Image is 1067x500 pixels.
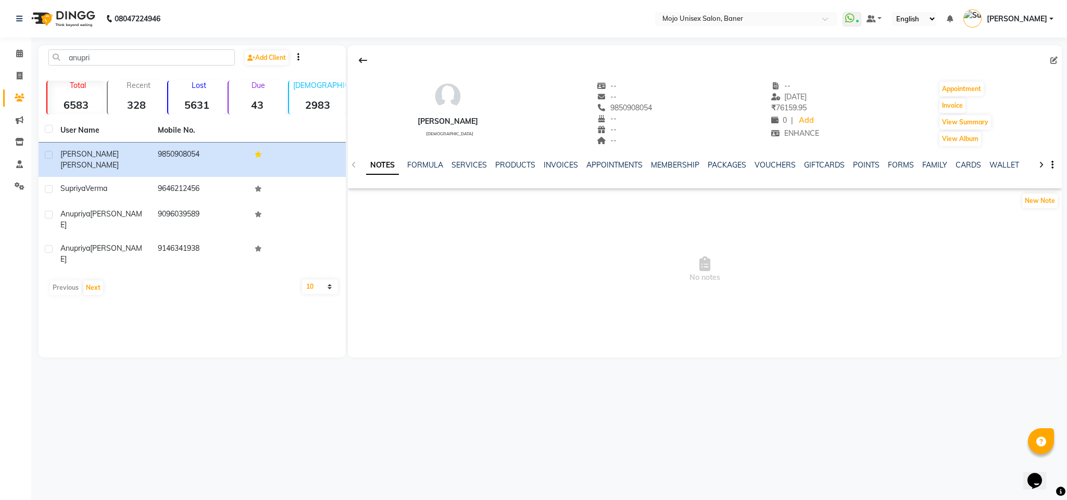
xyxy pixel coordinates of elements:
[495,160,535,170] a: PRODUCTS
[989,160,1019,170] a: WALLET
[48,49,235,66] input: Search by Name/Mobile/Email/Code
[708,160,746,170] a: PACKAGES
[451,160,487,170] a: SERVICES
[366,156,399,175] a: NOTES
[426,131,473,136] span: [DEMOGRAPHIC_DATA]
[152,143,249,177] td: 9850908054
[60,160,119,170] span: [PERSON_NAME]
[922,160,947,170] a: FAMILY
[1022,194,1058,208] button: New Note
[939,98,965,113] button: Invoice
[83,280,103,295] button: Next
[47,98,105,111] strong: 6583
[771,103,776,112] span: ₹
[52,81,105,90] p: Total
[597,92,617,101] span: --
[54,119,152,143] th: User Name
[108,98,165,111] strong: 328
[544,160,578,170] a: INVOICES
[586,160,643,170] a: APPOINTMENTS
[407,160,443,170] a: FORMULA
[432,81,463,112] img: avatar
[172,81,225,90] p: Lost
[755,160,796,170] a: VOUCHERS
[352,50,374,70] div: Back to Client
[804,160,845,170] a: GIFTCARDS
[60,243,90,253] span: Anupriya
[60,209,142,229] span: [PERSON_NAME]
[168,98,225,111] strong: 5631
[27,4,98,33] img: logo
[115,4,160,33] b: 08047224946
[651,160,699,170] a: MEMBERSHIP
[771,116,787,125] span: 0
[418,116,478,127] div: [PERSON_NAME]
[112,81,165,90] p: Recent
[293,81,346,90] p: [DEMOGRAPHIC_DATA]
[597,136,617,145] span: --
[771,81,791,91] span: --
[939,132,981,146] button: View Album
[597,103,652,112] span: 9850908054
[956,160,981,170] a: CARDS
[597,114,617,123] span: --
[60,243,142,264] span: [PERSON_NAME]
[939,115,991,130] button: View Summary
[771,103,807,112] span: 76159.95
[348,217,1062,322] span: No notes
[963,9,982,28] img: Sunita Netke
[797,113,815,128] a: Add
[60,184,85,193] span: Supriya
[939,82,984,96] button: Appointment
[60,209,90,219] span: Anupriya
[152,177,249,202] td: 9646212456
[152,119,249,143] th: Mobile No.
[597,81,617,91] span: --
[85,184,107,193] span: Verma
[1023,458,1057,490] iframe: chat widget
[791,115,793,126] span: |
[853,160,880,170] a: POINTS
[152,202,249,237] td: 9096039589
[289,98,346,111] strong: 2983
[597,125,617,134] span: --
[231,81,286,90] p: Due
[229,98,286,111] strong: 43
[888,160,914,170] a: FORMS
[771,129,820,138] span: ENHANCE
[60,149,119,159] span: [PERSON_NAME]
[245,50,288,65] a: Add Client
[987,14,1047,24] span: [PERSON_NAME]
[152,237,249,271] td: 9146341938
[771,92,807,101] span: [DATE]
